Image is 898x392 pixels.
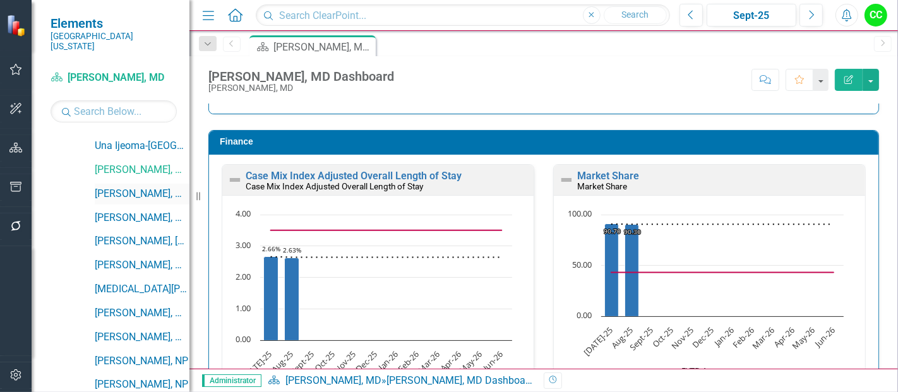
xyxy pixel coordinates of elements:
[375,348,400,374] text: Jan-26
[577,170,639,182] a: Market Share
[731,324,757,350] text: Feb-26
[605,224,619,317] path: Jul-25, 90.7. Percent of Market Share Rolling 12-Month.
[236,208,251,219] text: 4.00
[332,348,358,375] text: Nov-25
[668,365,733,376] button: Show FYTD Average
[95,163,189,177] a: [PERSON_NAME], MD
[236,302,251,314] text: 1.00
[264,257,278,341] path: Jul-25, 2.65747325. Rate.
[480,348,505,374] text: Jun-26
[95,187,189,201] a: [PERSON_NAME], MD
[208,69,394,83] div: [PERSON_NAME], MD Dashboard
[283,246,301,254] text: 2.63%
[95,282,189,297] a: [MEDICAL_DATA][PERSON_NAME], [GEOGRAPHIC_DATA]
[707,4,796,27] button: Sept-25
[269,348,296,375] text: Aug-25
[457,348,484,376] text: May-26
[288,348,316,377] text: Sept-25
[650,324,675,350] text: Oct-25
[95,258,189,273] a: [PERSON_NAME], MD
[582,324,615,358] text: [DATE]-25
[95,306,189,321] a: [PERSON_NAME], MD
[51,71,177,85] a: [PERSON_NAME], MD
[438,348,463,374] text: Apr-26
[572,259,592,270] text: 50.00
[811,324,837,350] text: Jun-26
[220,137,872,146] h3: Finance
[264,215,503,341] g: Rate, series 2 of 3. Bar series with 12 bars.
[51,100,177,122] input: Search Below...
[51,31,177,52] small: [GEOGRAPHIC_DATA][US_STATE]
[227,172,242,187] img: Not Defined
[51,16,177,31] span: Elements
[605,215,835,317] g: Percent of Market Share Rolling 12-Month, series 2 of 3. Bar series with 12 bars.
[395,348,421,374] text: Feb-26
[95,234,189,249] a: [PERSON_NAME], [GEOGRAPHIC_DATA]
[241,348,274,382] text: [DATE]-25
[621,9,649,20] span: Search
[750,324,776,351] text: Mar-26
[95,377,189,392] a: [PERSON_NAME], NP
[568,208,592,219] text: 100.00
[268,374,534,388] div: »
[416,348,442,375] text: Mar-26
[386,374,534,386] div: [PERSON_NAME], MD Dashboard
[711,8,792,23] div: Sept-25
[236,239,251,251] text: 3.00
[559,172,574,187] img: Not Defined
[95,139,189,153] a: Una Ijeoma-[GEOGRAPHIC_DATA], [GEOGRAPHIC_DATA]
[790,324,817,352] text: May-26
[690,324,716,350] text: Dec-25
[865,4,887,27] button: CC
[711,324,736,350] text: Jan-26
[236,333,251,345] text: 0.00
[95,330,189,345] a: [PERSON_NAME], MD
[771,324,796,350] text: Apr-26
[273,39,373,55] div: [PERSON_NAME], MD Dashboard
[609,324,635,351] text: Aug-25
[236,271,251,282] text: 2.00
[256,4,670,27] input: Search ClearPoint...
[627,324,656,353] text: Sept-25
[577,309,592,321] text: 0.00
[208,83,394,93] div: [PERSON_NAME], MD
[285,374,381,386] a: [PERSON_NAME], MD
[577,181,627,191] small: Market Share
[312,348,337,374] text: Oct-25
[246,181,423,191] small: Case Mix Index Adjusted Overall Length of Stay
[354,348,380,374] text: Dec-25
[95,211,189,225] a: [PERSON_NAME], MD
[669,324,695,351] text: Nov-25
[95,354,189,369] a: [PERSON_NAME], NP
[262,244,280,253] text: 2.66%
[285,258,299,341] path: Aug-25, 2.6297086. Rate.
[6,14,28,36] img: ClearPoint Strategy
[246,170,462,182] a: Case Mix Index Adjusted Overall Length of Stay
[202,374,261,387] span: Administrator
[268,228,505,233] g: Goal, series 3 of 3. Line with 12 data points.
[681,365,732,376] text: FYTD Average
[604,6,667,24] button: Search
[624,227,641,236] text: 90.30
[604,227,621,235] text: 90.70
